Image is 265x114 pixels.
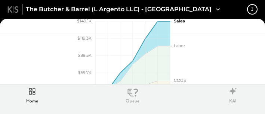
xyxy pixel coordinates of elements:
[78,53,92,58] text: $89.5K
[26,98,38,105] div: Home
[174,78,186,83] text: COGS
[174,43,185,48] text: Labor
[229,98,237,105] div: KAI
[174,18,185,24] text: Sales
[77,36,92,41] text: $119.3K
[22,86,42,105] div: Home
[126,98,139,105] div: Queue
[123,86,142,105] div: Queue
[78,70,92,75] text: $59.7K
[77,18,92,24] text: $149.1K
[26,5,212,14] span: The Butcher & Barrel (L Argento LLC) - [GEOGRAPHIC_DATA]
[251,6,253,12] div: j
[223,86,243,105] div: KAI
